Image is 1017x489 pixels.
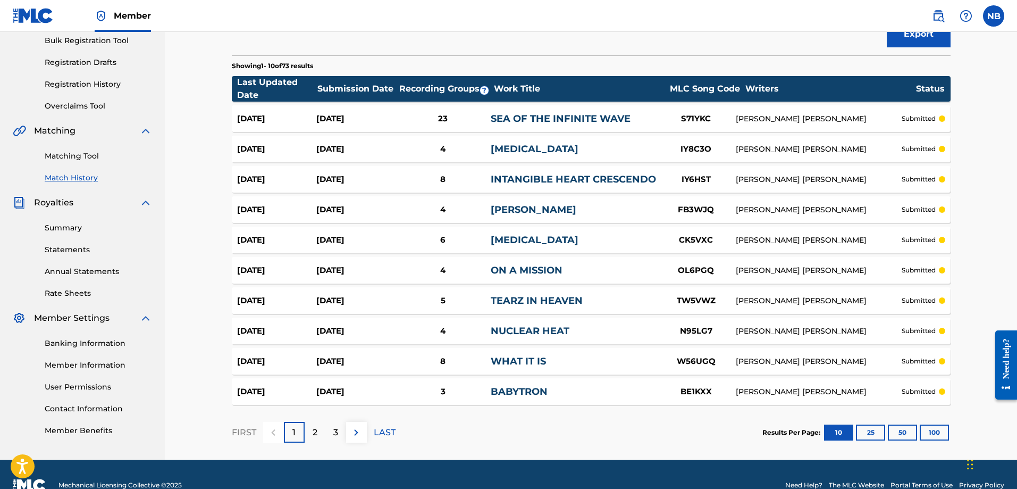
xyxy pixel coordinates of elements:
[967,449,973,480] div: Drag
[656,325,736,337] div: N95LG7
[656,143,736,155] div: IY8C3O
[902,387,936,396] p: submitted
[902,326,936,336] p: submitted
[955,5,977,27] div: Help
[316,204,396,216] div: [DATE]
[736,356,901,367] div: [PERSON_NAME] [PERSON_NAME]
[491,143,578,155] a: [MEDICAL_DATA]
[736,386,901,397] div: [PERSON_NAME] [PERSON_NAME]
[374,426,396,439] p: LAST
[45,101,152,112] a: Overclaims Tool
[932,10,945,22] img: search
[45,360,152,371] a: Member Information
[34,196,73,209] span: Royalties
[665,82,745,95] div: MLC Song Code
[491,355,546,367] a: WHAT IT IS
[916,82,945,95] div: Status
[45,151,152,162] a: Matching Tool
[45,172,152,184] a: Match History
[237,386,316,398] div: [DATE]
[45,57,152,68] a: Registration Drafts
[964,438,1017,489] iframe: Chat Widget
[736,326,901,337] div: [PERSON_NAME] [PERSON_NAME]
[237,295,316,307] div: [DATE]
[95,10,107,22] img: Top Rightsholder
[491,295,583,306] a: TEARZ IN HEAVEN
[45,244,152,255] a: Statements
[45,382,152,393] a: User Permissions
[491,386,548,397] a: BABYTRON
[45,288,152,299] a: Rate Sheets
[232,61,313,71] p: Showing 1 - 10 of 73 results
[656,204,736,216] div: FB3WJQ
[237,325,316,337] div: [DATE]
[396,173,491,186] div: 8
[398,82,493,95] div: Recording Groups
[396,143,491,155] div: 4
[656,386,736,398] div: BE1KXX
[396,234,491,246] div: 6
[114,10,151,22] span: Member
[888,425,917,441] button: 50
[736,235,901,246] div: [PERSON_NAME] [PERSON_NAME]
[902,357,936,366] p: submitted
[316,325,396,337] div: [DATE]
[736,204,901,216] div: [PERSON_NAME] [PERSON_NAME]
[902,114,936,123] p: submitted
[656,173,736,186] div: IY6HST
[902,235,936,245] p: submitted
[139,196,152,209] img: expand
[316,264,396,277] div: [DATE]
[920,425,949,441] button: 100
[237,143,316,155] div: [DATE]
[232,426,256,439] p: FIRST
[292,426,296,439] p: 1
[656,264,736,277] div: OL6PGQ
[396,113,491,125] div: 23
[656,113,736,125] div: S71YKC
[736,144,901,155] div: [PERSON_NAME] [PERSON_NAME]
[396,325,491,337] div: 4
[45,35,152,46] a: Bulk Registration Tool
[736,113,901,125] div: [PERSON_NAME] [PERSON_NAME]
[317,82,397,95] div: Submission Date
[45,338,152,349] a: Banking Information
[313,426,317,439] p: 2
[902,205,936,214] p: submitted
[316,234,396,246] div: [DATE]
[45,425,152,436] a: Member Benefits
[656,355,736,368] div: W56UGQ
[396,386,491,398] div: 3
[887,21,951,47] button: Export
[494,82,664,95] div: Work Title
[762,428,823,437] p: Results Per Page:
[45,403,152,415] a: Contact Information
[656,234,736,246] div: CK5VXC
[491,264,562,276] a: ON A MISSION
[736,295,901,306] div: [PERSON_NAME] [PERSON_NAME]
[491,113,631,125] a: SEA OF THE INFINITE WAVE
[491,234,578,246] a: [MEDICAL_DATA]
[824,425,853,441] button: 10
[856,425,885,441] button: 25
[316,173,396,186] div: [DATE]
[316,143,396,155] div: [DATE]
[139,125,152,137] img: expand
[902,175,936,184] p: submitted
[13,8,54,23] img: MLC Logo
[13,125,26,137] img: Matching
[13,196,26,209] img: Royalties
[491,325,569,337] a: NUCLEAR HEAT
[316,386,396,398] div: [DATE]
[396,295,491,307] div: 5
[34,312,110,325] span: Member Settings
[987,322,1017,408] iframe: Resource Center
[928,5,949,27] a: Public Search
[736,265,901,276] div: [PERSON_NAME] [PERSON_NAME]
[316,355,396,368] div: [DATE]
[656,295,736,307] div: TW5VWZ
[45,266,152,277] a: Annual Statements
[396,355,491,368] div: 8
